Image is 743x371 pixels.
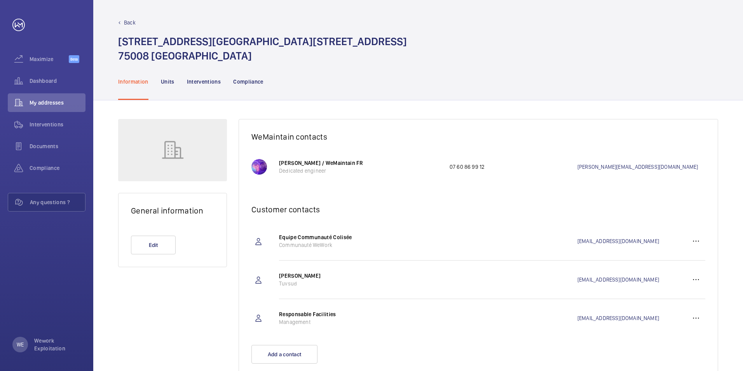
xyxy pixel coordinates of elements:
[233,78,263,86] p: Compliance
[577,237,687,245] a: [EMAIL_ADDRESS][DOMAIN_NAME]
[279,280,442,287] p: Tuvsud
[577,163,705,171] a: [PERSON_NAME][EMAIL_ADDRESS][DOMAIN_NAME]
[577,276,687,283] a: [EMAIL_ADDRESS][DOMAIN_NAME]
[17,341,24,348] p: WE
[279,272,442,280] p: [PERSON_NAME]
[577,314,687,322] a: [EMAIL_ADDRESS][DOMAIN_NAME]
[30,142,85,150] span: Documents
[450,163,577,171] p: 07 60 86 99 12
[30,55,69,63] span: Maximize
[251,205,705,214] h2: Customer contacts
[118,34,407,63] h1: [STREET_ADDRESS][GEOGRAPHIC_DATA][STREET_ADDRESS] 75008 [GEOGRAPHIC_DATA]
[279,159,442,167] p: [PERSON_NAME] / WeMaintain FR
[279,241,442,249] p: Communauté WeWork
[30,99,85,107] span: My addresses
[30,121,85,128] span: Interventions
[124,19,136,26] p: Back
[279,167,442,175] p: Dedicated engineer
[161,78,174,86] p: Units
[131,236,176,254] button: Edit
[251,132,705,142] h2: WeMaintain contacts
[131,206,214,215] h2: General information
[187,78,221,86] p: Interventions
[279,310,442,318] p: Responsable Facilities
[279,233,442,241] p: Equipe Communauté Colisée
[30,164,85,172] span: Compliance
[251,345,317,364] button: Add a contact
[34,337,81,352] p: Wework Exploitation
[279,318,442,326] p: Management
[30,198,85,206] span: Any questions ?
[30,77,85,85] span: Dashboard
[118,78,148,86] p: Information
[69,55,79,63] span: Beta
